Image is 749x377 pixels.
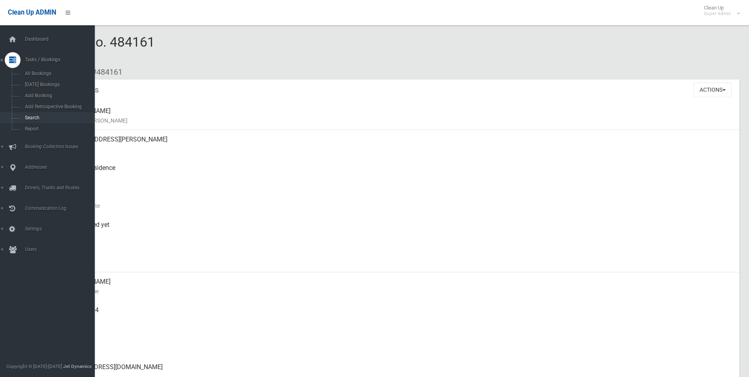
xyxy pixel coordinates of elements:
[23,104,94,109] span: Add Retrospective Booking
[63,287,733,296] small: Contact Name
[23,71,94,76] span: All Bookings
[23,205,101,211] span: Communication Log
[8,9,56,16] span: Clean Up ADMIN
[35,34,155,65] span: Booking No. 484161
[700,5,739,17] span: Clean Up
[23,226,101,232] span: Settings
[63,315,733,324] small: Mobile
[23,57,101,62] span: Tasks / Bookings
[23,93,94,98] span: Add Booking
[23,164,101,170] span: Addresses
[694,83,732,97] button: Actions
[63,158,733,187] div: Front of Residence
[63,272,733,301] div: [PERSON_NAME]
[23,36,101,42] span: Dashboard
[63,215,733,244] div: Not collected yet
[63,144,733,154] small: Address
[63,130,733,158] div: [STREET_ADDRESS][PERSON_NAME]
[63,301,733,329] div: 0468762564
[63,364,92,369] strong: Jet Dynamics
[63,329,733,358] div: None given
[63,201,733,211] small: Collection Date
[63,116,733,125] small: Name of [PERSON_NAME]
[23,185,101,190] span: Drivers, Trucks and Routes
[23,126,94,132] span: Report
[23,82,94,87] span: [DATE] Bookings
[63,187,733,215] div: [DATE]
[63,244,733,272] div: [DATE]
[23,144,101,149] span: Booking Collection Issues
[23,247,101,252] span: Users
[63,173,733,182] small: Pickup Point
[63,230,733,239] small: Collected At
[63,343,733,353] small: Landline
[704,11,731,17] small: Super Admin
[63,102,733,130] div: [PERSON_NAME]
[63,258,733,268] small: Zone
[86,65,122,79] li: #484161
[23,115,94,121] span: Search
[6,364,62,369] span: Copyright © [DATE]-[DATE]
